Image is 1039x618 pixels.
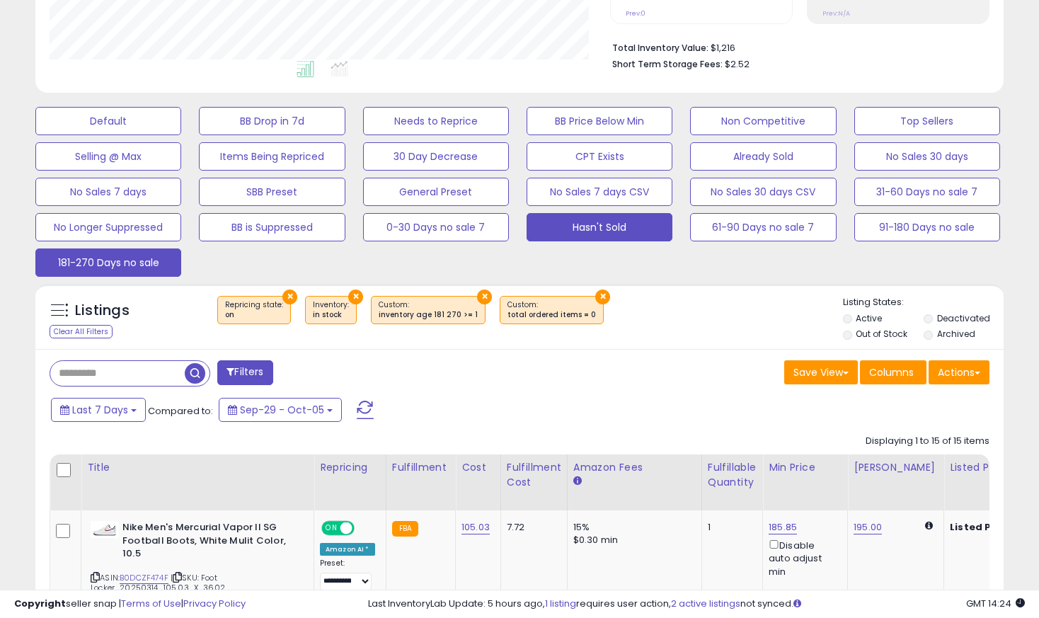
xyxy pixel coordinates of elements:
div: Min Price [769,460,842,475]
div: Fulfillment [392,460,449,475]
button: No Longer Suppressed [35,213,181,241]
div: Cost [461,460,495,475]
div: total ordered items = 0 [507,310,596,320]
div: on [225,310,283,320]
button: General Preset [363,178,509,206]
b: Total Inventory Value: [612,42,708,54]
div: $0.30 min [573,534,691,547]
button: BB Drop in 7d [199,107,345,135]
a: 1 listing [545,597,576,610]
small: Prev: N/A [822,9,850,18]
button: × [282,290,297,304]
button: 0-30 Days no sale 7 [363,213,509,241]
span: $2.52 [725,57,750,71]
b: Short Term Storage Fees: [612,58,723,70]
button: Last 7 Days [51,398,146,422]
button: Save View [784,360,858,384]
div: Preset: [320,559,375,590]
small: Prev: 0 [626,9,645,18]
button: 91-180 Days no sale [854,213,1000,241]
div: Last InventoryLab Update: 5 hours ago, requires user action, not synced. [368,597,1025,611]
span: OFF [352,522,375,534]
button: No Sales 7 days CSV [527,178,672,206]
button: No Sales 30 days CSV [690,178,836,206]
div: Amazon Fees [573,460,696,475]
button: SBB Preset [199,178,345,206]
button: Filters [217,360,272,385]
button: × [477,290,492,304]
span: ON [323,522,340,534]
a: 195.00 [854,520,882,534]
button: Needs to Reprice [363,107,509,135]
div: Displaying 1 to 15 of 15 items [866,435,989,448]
span: Sep-29 - Oct-05 [240,403,324,417]
button: × [595,290,610,304]
button: BB is Suppressed [199,213,345,241]
div: 7.72 [507,521,556,534]
button: Non Competitive [690,107,836,135]
strong: Copyright [14,597,66,610]
button: Columns [860,360,926,384]
div: Clear All Filters [50,325,113,338]
span: Custom: [379,299,478,321]
button: Items Being Repriced [199,142,345,171]
span: Repricing state : [225,299,283,321]
div: Disable auto adjust min [769,537,837,578]
a: B0DCZF474F [120,572,168,584]
a: Terms of Use [121,597,181,610]
label: Deactivated [937,312,990,324]
a: 2 active listings [671,597,740,610]
div: Repricing [320,460,380,475]
span: Columns [869,365,914,379]
h5: Listings [75,301,130,321]
div: seller snap | | [14,597,246,611]
button: No Sales 30 days [854,142,1000,171]
a: 105.03 [461,520,490,534]
label: Archived [937,328,975,340]
button: 61-90 Days no sale 7 [690,213,836,241]
span: Compared to: [148,404,213,418]
span: 2025-10-13 14:24 GMT [966,597,1025,610]
div: Title [87,460,308,475]
div: ASIN: [91,521,303,610]
button: CPT Exists [527,142,672,171]
p: Listing States: [843,296,1004,309]
b: Nike Men's Mercurial Vapor II SG Football Boots, White Mulit Color, 10.5 [122,521,294,564]
div: 1 [708,521,752,534]
button: Hasn't Sold [527,213,672,241]
div: in stock [313,310,349,320]
label: Out of Stock [856,328,907,340]
button: No Sales 7 days [35,178,181,206]
div: Fulfillable Quantity [708,460,757,490]
button: 31-60 Days no sale 7 [854,178,1000,206]
div: Fulfillment Cost [507,460,561,490]
span: Inventory : [313,299,349,321]
div: Amazon AI * [320,543,375,556]
button: 181-270 Days no sale [35,248,181,277]
b: Listed Price: [950,520,1014,534]
img: 319iFq1vVxL._SL40_.jpg [91,521,119,538]
button: Actions [929,360,989,384]
a: 185.85 [769,520,797,534]
a: Privacy Policy [183,597,246,610]
div: inventory age 181 270 >= 1 [379,310,478,320]
button: × [348,290,363,304]
button: Default [35,107,181,135]
span: Last 7 Days [72,403,128,417]
div: [PERSON_NAME] [854,460,938,475]
button: Sep-29 - Oct-05 [219,398,342,422]
button: Already Sold [690,142,836,171]
label: Active [856,312,882,324]
button: Selling @ Max [35,142,181,171]
div: 15% [573,521,691,534]
button: Top Sellers [854,107,1000,135]
small: Amazon Fees. [573,475,582,488]
button: 30 Day Decrease [363,142,509,171]
button: BB Price Below Min [527,107,672,135]
li: $1,216 [612,38,979,55]
small: FBA [392,521,418,537]
span: Custom: [507,299,596,321]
